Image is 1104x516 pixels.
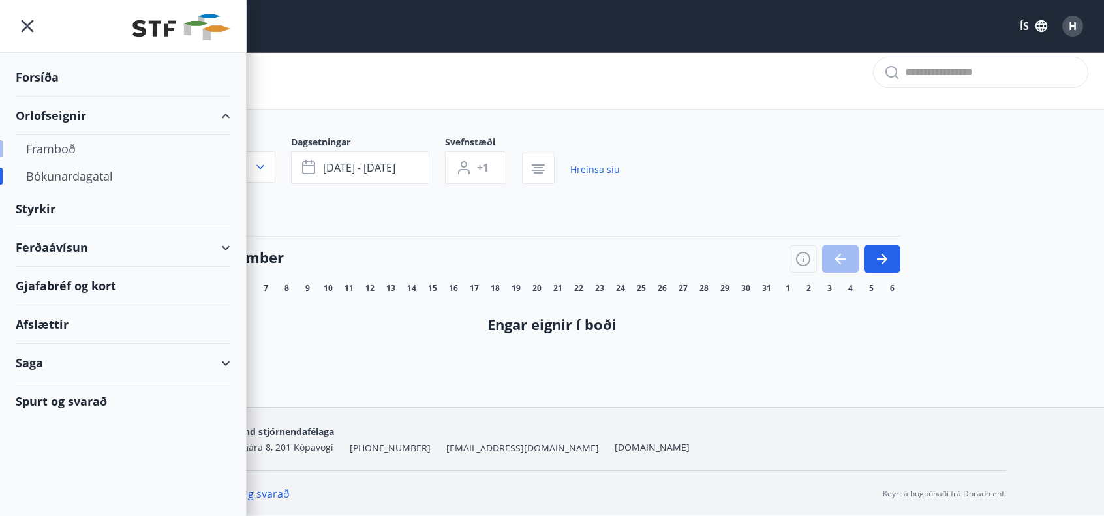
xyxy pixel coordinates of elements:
div: Saga [16,344,230,382]
div: Styrkir [16,190,230,228]
span: 3 [827,283,832,294]
a: [DOMAIN_NAME] [615,441,690,453]
div: Framboð [26,135,220,162]
span: [DATE] - [DATE] [323,160,395,175]
span: 29 [720,283,729,294]
div: Orlofseignir [16,97,230,135]
span: Dagsetningar [291,136,445,151]
span: 26 [658,283,667,294]
span: 27 [679,283,688,294]
span: 24 [616,283,625,294]
span: 31 [762,283,771,294]
span: 9 [305,283,310,294]
span: 20 [532,283,542,294]
div: Forsíða [16,58,230,97]
span: 7 [264,283,268,294]
span: 6 [890,283,895,294]
span: Samband stjórnendafélaga [213,425,334,438]
div: Ferðaávísun [16,228,230,267]
span: +1 [477,160,489,175]
h4: Engar eignir í boði [119,314,985,334]
span: H [1069,19,1077,33]
span: 15 [428,283,437,294]
span: 19 [512,283,521,294]
span: [EMAIL_ADDRESS][DOMAIN_NAME] [446,442,599,455]
span: 8 [284,283,289,294]
span: 14 [407,283,416,294]
span: 5 [869,283,874,294]
button: H [1057,10,1088,42]
button: menu [16,14,39,38]
span: 18 [491,283,500,294]
span: 22 [574,283,583,294]
div: Gjafabréf og kort [16,267,230,305]
span: 2 [806,283,811,294]
span: Hlíðasmára 8, 201 Kópavogi [213,441,333,453]
span: Svefnstæði [445,136,522,151]
a: Hreinsa síu [570,155,620,184]
span: 25 [637,283,646,294]
span: 17 [470,283,479,294]
span: 12 [365,283,375,294]
div: Spurt og svarað [16,382,230,420]
span: 1 [786,283,790,294]
button: ÍS [1013,14,1054,38]
span: 13 [386,283,395,294]
span: 23 [595,283,604,294]
div: Bókunardagatal [26,162,220,190]
span: 28 [699,283,709,294]
span: 21 [553,283,562,294]
img: union_logo [132,14,230,40]
div: Afslættir [16,305,230,344]
span: 10 [324,283,333,294]
span: 16 [449,283,458,294]
button: +1 [445,151,506,184]
span: 4 [848,283,853,294]
a: Spurt og svarað [211,487,290,501]
p: Keyrt á hugbúnaði frá Dorado ehf. [883,488,1006,500]
span: 30 [741,283,750,294]
span: 11 [345,283,354,294]
button: [DATE] - [DATE] [291,151,429,184]
span: [PHONE_NUMBER] [350,442,431,455]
